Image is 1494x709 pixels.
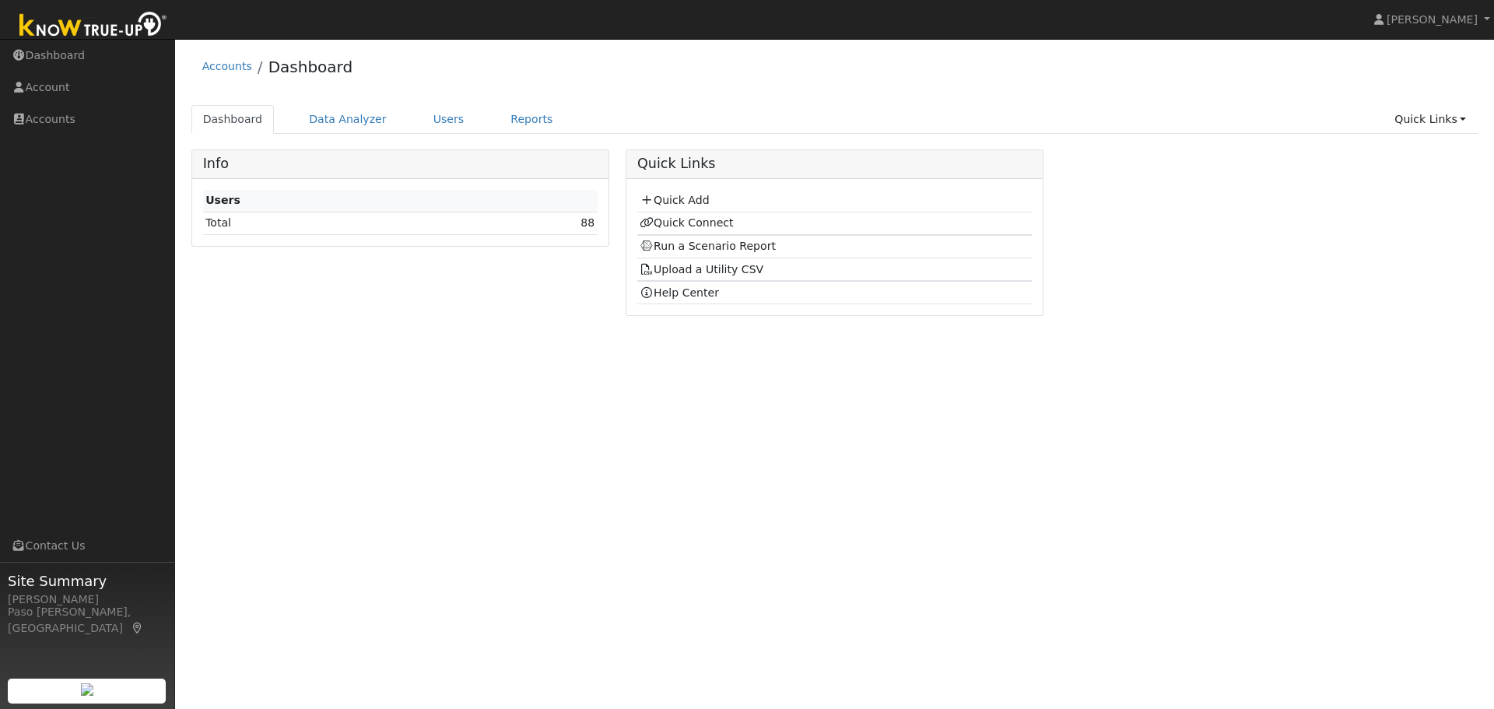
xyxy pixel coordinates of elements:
a: Users [422,105,476,134]
a: Data Analyzer [297,105,398,134]
img: retrieve [81,683,93,696]
a: Reports [499,105,564,134]
span: Site Summary [8,570,167,591]
div: [PERSON_NAME] [8,591,167,608]
img: Know True-Up [12,9,175,44]
span: [PERSON_NAME] [1387,13,1478,26]
a: Quick Links [1383,105,1478,134]
a: Accounts [202,60,252,72]
div: Paso [PERSON_NAME], [GEOGRAPHIC_DATA] [8,604,167,637]
a: Map [131,622,145,634]
a: Dashboard [268,58,353,76]
a: Dashboard [191,105,275,134]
